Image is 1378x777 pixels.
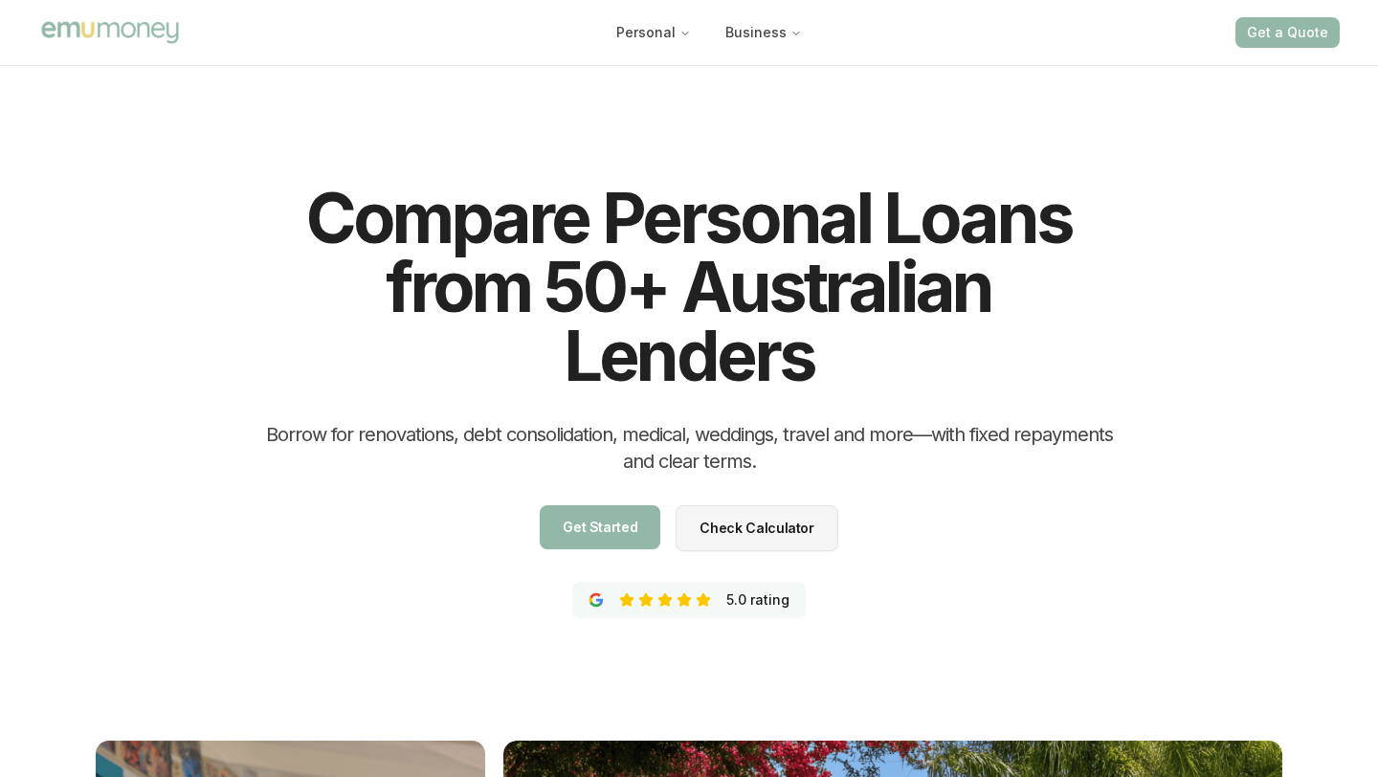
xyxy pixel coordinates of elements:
img: Emu Money 5 star verified Google Reviews [589,592,604,608]
h2: Borrow for renovations, debt consolidation, medical, weddings, travel and more—with fixed repayme... [260,421,1118,475]
span: Check Calculator [700,522,813,535]
button: Get a Quote [1235,17,1340,48]
p: 5.0 rating [726,590,789,610]
a: Get Started [540,505,660,549]
span: Get Started [563,521,637,534]
a: Check Calculator [676,505,837,551]
button: Personal [601,15,706,50]
h1: Compare Personal Loans from 50+ Australian Lenders [260,184,1118,390]
img: Emu Money [38,18,182,46]
button: Business [710,15,817,50]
